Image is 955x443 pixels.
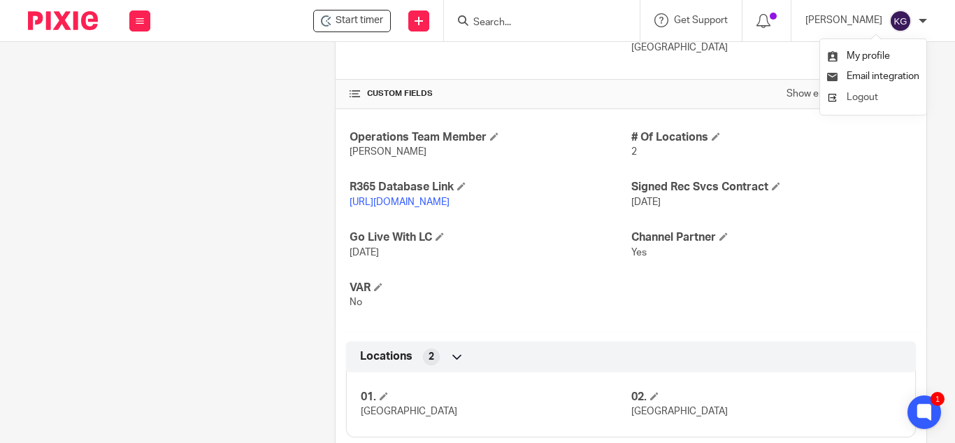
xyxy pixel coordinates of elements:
span: No [350,297,362,307]
span: [PERSON_NAME] [350,147,426,157]
h4: 02. [631,390,901,405]
h4: 01. [361,390,631,405]
span: Yes [631,248,647,258]
h4: CUSTOM FIELDS [350,88,631,99]
span: [DATE] [350,248,379,258]
span: [DATE] [631,197,661,207]
h4: Channel Partner [631,230,912,245]
span: Email integration [847,71,919,81]
span: My profile [847,51,890,61]
h4: R365 Database Link [350,180,631,195]
p: [PERSON_NAME] [805,13,882,27]
span: 2 [631,147,637,157]
span: 2 [429,350,434,364]
img: svg%3E [889,10,912,32]
div: Sam Jones BBQ [313,10,391,32]
span: [GEOGRAPHIC_DATA] [631,407,728,416]
label: Show empty fields [787,87,867,101]
a: [URL][DOMAIN_NAME] [350,197,450,207]
span: Start timer [336,13,383,28]
h4: # Of Locations [631,130,912,145]
span: Get Support [674,15,728,25]
a: My profile [827,51,890,61]
div: 1 [931,392,945,406]
h4: Operations Team Member [350,130,631,145]
a: Email integration [827,71,919,81]
input: Search [472,17,598,29]
img: Pixie [28,11,98,30]
p: [GEOGRAPHIC_DATA] [631,41,912,55]
span: Logout [847,92,878,102]
a: Logout [827,87,919,108]
span: Locations [360,349,412,364]
span: [GEOGRAPHIC_DATA] [361,407,457,416]
h4: VAR [350,281,631,295]
h4: Go Live With LC [350,230,631,245]
h4: Signed Rec Svcs Contract [631,180,912,195]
